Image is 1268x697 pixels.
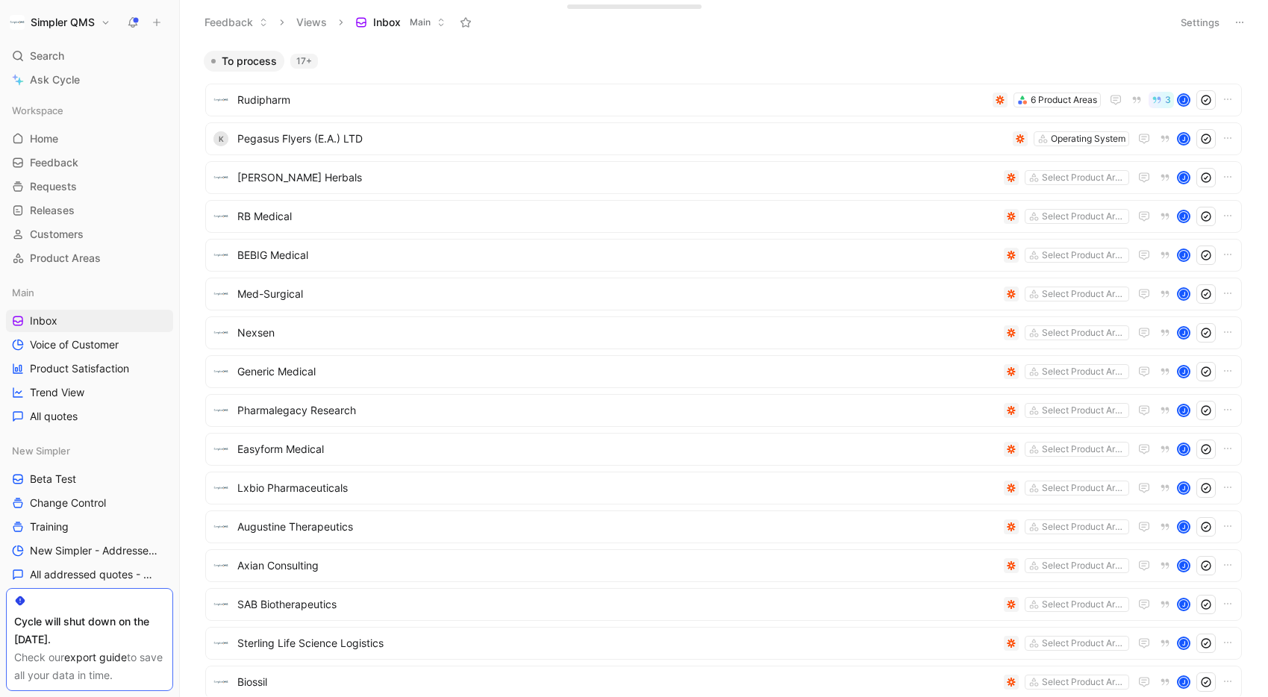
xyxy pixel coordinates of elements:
[1178,638,1189,648] div: J
[213,325,228,340] img: logo
[1174,12,1226,33] button: Settings
[30,385,84,400] span: Trend View
[6,223,173,246] a: Customers
[30,155,78,170] span: Feedback
[213,93,228,107] img: logo
[237,518,998,536] span: Augustine Therapeutics
[31,16,95,29] h1: Simpler QMS
[237,401,998,419] span: Pharmalegacy Research
[6,468,173,490] a: Beta Test
[1042,519,1125,534] div: Select Product Areas
[237,285,998,303] span: Med-Surgical
[237,324,998,342] span: Nexsen
[6,12,114,33] button: Simpler QMSSimpler QMS
[6,310,173,332] a: Inbox
[213,636,228,651] img: logo
[6,440,173,462] div: New Simpler
[1042,287,1125,301] div: Select Product Areas
[237,91,987,109] span: Rudipharm
[205,278,1242,310] a: logoMed-SurgicalSelect Product AreasJ
[237,169,998,187] span: [PERSON_NAME] Herbals
[349,11,452,34] button: InboxMain
[213,170,228,185] img: logo
[6,516,173,538] a: Training
[205,472,1242,504] a: logoLxbio PharmaceuticalsSelect Product AreasJ
[237,673,998,691] span: Biossil
[30,47,64,65] span: Search
[30,179,77,194] span: Requests
[1042,209,1125,224] div: Select Product Areas
[213,675,228,690] img: logo
[205,588,1242,621] a: logoSAB BiotherapeuticsSelect Product AreasJ
[1149,92,1174,108] button: 3
[213,519,228,534] img: logo
[290,11,334,34] button: Views
[30,409,78,424] span: All quotes
[222,54,277,69] span: To process
[237,479,998,497] span: Lxbio Pharmaceuticals
[1178,211,1189,222] div: J
[205,239,1242,272] a: logoBEBIG MedicalSelect Product AreasJ
[1042,248,1125,263] div: Select Product Areas
[6,175,173,198] a: Requests
[1042,597,1125,612] div: Select Product Areas
[1051,131,1125,146] div: Operating System
[6,381,173,404] a: Trend View
[1178,95,1189,105] div: J
[237,557,998,575] span: Axian Consulting
[30,71,80,89] span: Ask Cycle
[30,337,119,352] span: Voice of Customer
[213,287,228,301] img: logo
[1178,405,1189,416] div: J
[6,45,173,67] div: Search
[1042,325,1125,340] div: Select Product Areas
[1042,442,1125,457] div: Select Product Areas
[1042,481,1125,496] div: Select Product Areas
[6,281,173,428] div: MainInboxVoice of CustomerProduct SatisfactionTrend ViewAll quotes
[237,207,998,225] span: RB Medical
[12,443,70,458] span: New Simpler
[14,613,165,648] div: Cycle will shut down on the [DATE].
[1178,444,1189,454] div: J
[1178,599,1189,610] div: J
[290,54,318,69] div: 17+
[6,199,173,222] a: Releases
[205,316,1242,349] a: logoNexsenSelect Product AreasJ
[237,246,998,264] span: BEBIG Medical
[6,69,173,91] a: Ask Cycle
[6,334,173,356] a: Voice of Customer
[6,563,173,586] a: All addressed quotes - New Simpler
[205,510,1242,543] a: logoAugustine TherapeuticsSelect Product AreasJ
[6,440,173,610] div: New SimplerBeta TestChange ControlTrainingNew Simpler - Addressed customer feedbackAll addressed ...
[1178,677,1189,687] div: J
[205,355,1242,388] a: logoGeneric MedicalSelect Product AreasJ
[237,130,1007,148] span: Pegasus Flyers (E.A.) LTD
[1178,560,1189,571] div: J
[30,472,76,487] span: Beta Test
[213,403,228,418] img: logo
[30,251,101,266] span: Product Areas
[1178,366,1189,377] div: J
[237,596,998,613] span: SAB Biotherapeutics
[14,648,165,684] div: Check our to save all your data in time.
[1178,134,1189,144] div: J
[213,248,228,263] img: logo
[213,442,228,457] img: logo
[205,549,1242,582] a: logoAxian ConsultingSelect Product AreasJ
[6,99,173,122] div: Workspace
[1042,364,1125,379] div: Select Product Areas
[12,103,63,118] span: Workspace
[30,313,57,328] span: Inbox
[1178,483,1189,493] div: J
[1178,172,1189,183] div: J
[6,247,173,269] a: Product Areas
[1178,289,1189,299] div: J
[1042,636,1125,651] div: Select Product Areas
[30,496,106,510] span: Change Control
[6,492,173,514] a: Change Control
[6,281,173,304] div: Main
[198,11,275,34] button: Feedback
[205,84,1242,116] a: logoRudipharm6 Product Areas3J
[30,543,159,558] span: New Simpler - Addressed customer feedback
[64,651,127,663] a: export guide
